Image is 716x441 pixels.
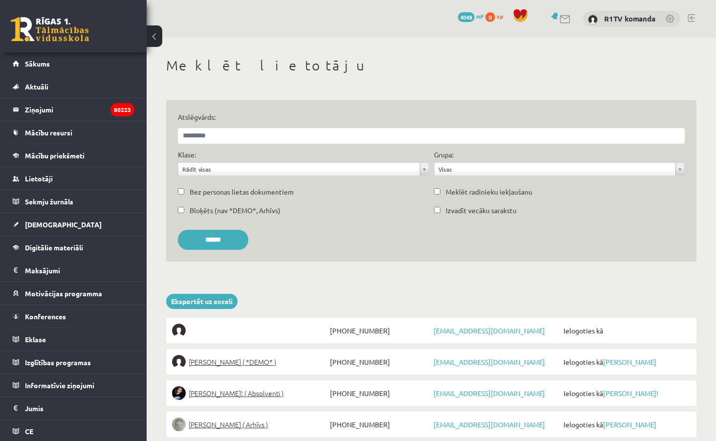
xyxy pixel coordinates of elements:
[434,163,685,176] a: Visas
[603,420,656,429] a: [PERSON_NAME]
[25,427,33,436] span: CE
[485,12,495,22] span: 0
[25,381,94,390] span: Informatīvie ziņojumi
[446,187,532,197] label: Meklēt radinieku iekļaušanu
[458,12,484,20] a: 4048 mP
[13,236,134,259] a: Digitālie materiāli
[13,213,134,236] a: [DEMOGRAPHIC_DATA]
[178,112,685,122] label: Atslēgvārds:
[434,389,545,397] a: [EMAIL_ADDRESS][DOMAIN_NAME]
[561,386,691,400] span: Ielogoties kā
[172,418,186,431] img: Lelde Braune
[485,12,508,20] a: 0 xp
[327,418,431,431] span: [PHONE_NUMBER]
[178,150,196,160] label: Klase:
[13,121,134,144] a: Mācību resursi
[561,324,691,337] span: Ielogoties kā
[11,17,89,42] a: Rīgas 1. Tālmācības vidusskola
[434,357,545,366] a: [EMAIL_ADDRESS][DOMAIN_NAME]
[476,12,484,20] span: mP
[13,397,134,419] a: Jumis
[13,259,134,282] a: Maksājumi
[166,294,238,309] a: Eksportēt uz exceli
[327,386,431,400] span: [PHONE_NUMBER]
[327,324,431,337] span: [PHONE_NUMBER]
[561,355,691,369] span: Ielogoties kā
[25,128,72,137] span: Mācību resursi
[13,190,134,213] a: Sekmju žurnāls
[13,328,134,351] a: Eklase
[561,418,691,431] span: Ielogoties kā
[434,326,545,335] a: [EMAIL_ADDRESS][DOMAIN_NAME]
[25,59,50,68] span: Sākums
[13,52,134,75] a: Sākums
[25,335,46,344] span: Eklase
[189,386,283,400] span: [PERSON_NAME]! ( Absolventi )
[178,163,429,176] a: Rādīt visas
[189,355,276,369] span: [PERSON_NAME] ( *DEMO* )
[25,151,85,160] span: Mācību priekšmeti
[13,305,134,328] a: Konferences
[13,144,134,167] a: Mācību priekšmeti
[13,167,134,190] a: Lietotāji
[13,282,134,305] a: Motivācijas programma
[190,205,281,216] label: Bloķēts (nav *DEMO*, Arhīvs)
[172,386,327,400] a: [PERSON_NAME]! ( Absolventi )
[25,404,43,413] span: Jumis
[588,15,598,24] img: R1TV komanda
[434,150,454,160] label: Grupa:
[172,418,327,431] a: [PERSON_NAME] ( Arhīvs )
[25,243,83,252] span: Digitālie materiāli
[25,289,102,298] span: Motivācijas programma
[603,357,656,366] a: [PERSON_NAME]
[25,174,53,183] span: Lietotāji
[172,355,186,369] img: Elīna Elizabete Ancveriņa
[438,163,672,176] span: Visas
[13,374,134,397] a: Informatīvie ziņojumi
[110,103,134,116] i: 80223
[603,389,658,397] a: [PERSON_NAME]!
[434,420,545,429] a: [EMAIL_ADDRESS][DOMAIN_NAME]
[172,386,186,400] img: Sofija Anrio-Karlauska!
[497,12,503,20] span: xp
[25,312,66,321] span: Konferences
[458,12,475,22] span: 4048
[166,57,696,74] h1: Meklēt lietotāju
[25,259,134,282] legend: Maksājumi
[189,418,268,431] span: [PERSON_NAME] ( Arhīvs )
[182,163,416,176] span: Rādīt visas
[604,14,655,23] a: R1TV komanda
[25,82,48,91] span: Aktuāli
[13,98,134,121] a: Ziņojumi80223
[446,205,517,216] label: Izvadīt vecāku sarakstu
[25,220,102,229] span: [DEMOGRAPHIC_DATA]
[25,197,73,206] span: Sekmju žurnāls
[327,355,431,369] span: [PHONE_NUMBER]
[190,187,294,197] label: Bez personas lietas dokumentiem
[13,75,134,98] a: Aktuāli
[172,355,327,369] a: [PERSON_NAME] ( *DEMO* )
[13,351,134,374] a: Izglītības programas
[25,98,134,121] legend: Ziņojumi
[25,358,91,367] span: Izglītības programas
